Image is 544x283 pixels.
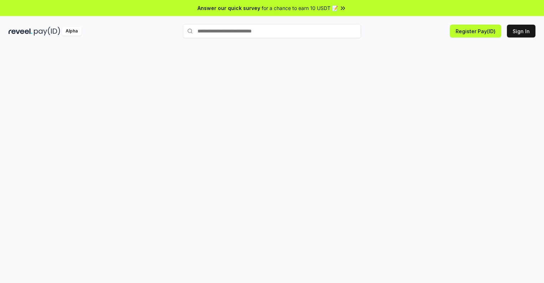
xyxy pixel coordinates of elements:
[34,27,60,36] img: pay_id
[262,4,338,12] span: for a chance to earn 10 USDT 📝
[450,25,501,37] button: Register Pay(ID)
[9,27,32,36] img: reveel_dark
[507,25,535,37] button: Sign In
[197,4,260,12] span: Answer our quick survey
[62,27,82,36] div: Alpha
